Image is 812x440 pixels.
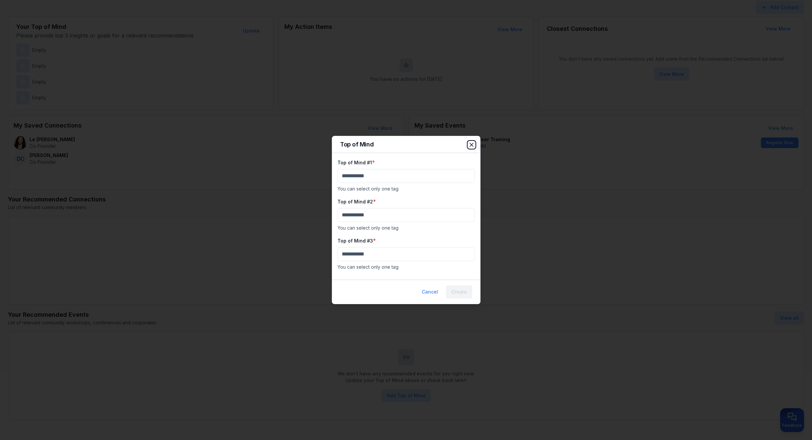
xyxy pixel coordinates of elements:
button: Cancel [416,285,443,299]
p: You can select only one tag [337,225,475,231]
label: Top of Mind #3 [337,238,373,244]
label: Top of Mind #2 [337,199,373,204]
p: You can select only one tag [337,264,475,270]
h2: Top of Mind [340,141,472,147]
p: You can select only one tag [337,186,475,192]
label: Top of Mind #1 [337,160,372,165]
